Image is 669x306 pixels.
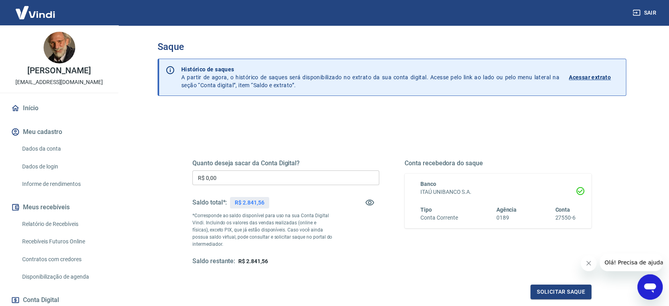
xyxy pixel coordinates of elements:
[5,6,67,12] span: Olá! Precisa de ajuda?
[10,199,109,216] button: Meus recebíveis
[569,65,620,89] a: Acessar extrato
[19,176,109,192] a: Informe de rendimentos
[238,258,268,264] span: R$ 2.841,56
[555,214,576,222] h6: 27550-6
[192,159,379,167] h5: Quanto deseja sacar da Conta Digital?
[10,99,109,117] a: Início
[405,159,591,167] h5: Conta recebedora do saque
[235,199,264,207] p: R$ 2.841,56
[10,0,61,25] img: Vindi
[420,207,432,213] span: Tipo
[496,207,517,213] span: Agência
[569,73,611,81] p: Acessar extrato
[10,123,109,141] button: Meu cadastro
[27,67,91,75] p: [PERSON_NAME]
[192,212,333,248] p: *Corresponde ao saldo disponível para uso na sua Conta Digital Vindi. Incluindo os valores das ve...
[581,255,597,271] iframe: Fechar mensagem
[637,274,663,300] iframe: Botão para abrir a janela de mensagens
[181,65,559,73] p: Histórico de saques
[631,6,659,20] button: Sair
[19,233,109,250] a: Recebíveis Futuros Online
[420,214,458,222] h6: Conta Corrente
[19,251,109,268] a: Contratos com credores
[530,285,591,299] button: Solicitar saque
[181,65,559,89] p: A partir de agora, o histórico de saques será disponibilizado no extrato da sua conta digital. Ac...
[19,216,109,232] a: Relatório de Recebíveis
[600,254,663,271] iframe: Mensagem da empresa
[19,159,109,175] a: Dados de login
[44,32,75,63] img: 634afa72-0682-498e-b50c-a0234edca7f8.jpeg
[15,78,103,86] p: [EMAIL_ADDRESS][DOMAIN_NAME]
[192,199,227,207] h5: Saldo total*:
[19,269,109,285] a: Disponibilização de agenda
[420,188,576,196] h6: ITAÚ UNIBANCO S.A.
[158,41,626,52] h3: Saque
[19,141,109,157] a: Dados da conta
[192,257,235,266] h5: Saldo restante:
[555,207,570,213] span: Conta
[496,214,517,222] h6: 0189
[420,181,436,187] span: Banco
